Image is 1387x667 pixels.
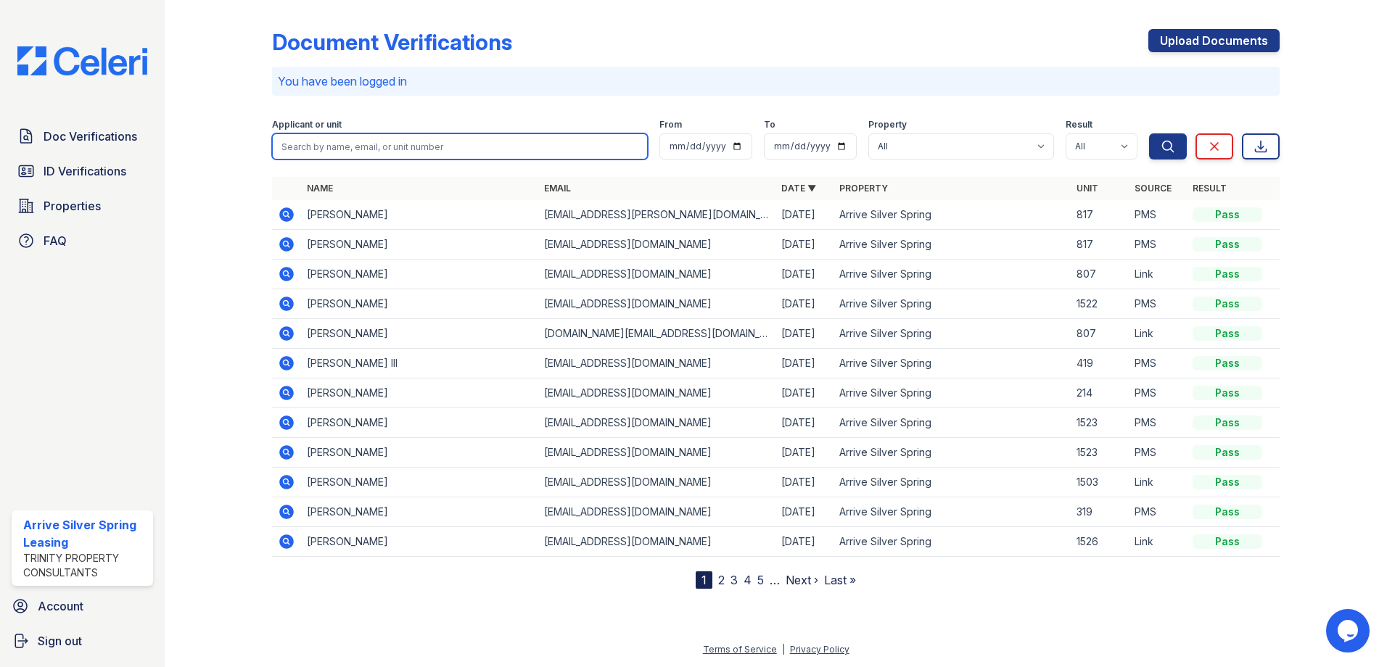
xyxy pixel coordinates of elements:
td: [PERSON_NAME] [301,319,538,349]
a: Privacy Policy [790,644,849,655]
td: 1523 [1071,438,1129,468]
td: Arrive Silver Spring [834,378,1071,408]
span: Properties [44,197,101,215]
a: Sign out [6,626,159,655]
div: Pass [1193,505,1262,519]
td: 1523 [1071,408,1129,438]
a: Account [6,592,159,621]
td: 214 [1071,378,1129,408]
td: [DATE] [775,319,834,349]
td: [EMAIL_ADDRESS][DOMAIN_NAME] [538,438,775,468]
td: Arrive Silver Spring [834,497,1071,527]
td: [DATE] [775,289,834,319]
label: Result [1066,119,1092,130]
div: Pass [1193,415,1262,430]
td: Link [1129,260,1187,289]
div: Arrive Silver Spring Leasing [23,516,147,551]
td: 817 [1071,230,1129,260]
a: Last » [824,573,856,587]
td: Arrive Silver Spring [834,408,1071,438]
a: ID Verifications [12,157,153,186]
iframe: chat widget [1326,609,1372,652]
label: From [659,119,682,130]
td: Arrive Silver Spring [834,230,1071,260]
label: Applicant or unit [272,119,342,130]
a: Terms of Service [703,644,777,655]
td: 807 [1071,319,1129,349]
td: [EMAIL_ADDRESS][DOMAIN_NAME] [538,527,775,557]
a: Properties [12,191,153,220]
td: [PERSON_NAME] [301,527,538,557]
td: [EMAIL_ADDRESS][DOMAIN_NAME] [538,497,775,527]
a: 3 [730,573,738,587]
div: Pass [1193,326,1262,341]
input: Search by name, email, or unit number [272,133,648,159]
td: [DATE] [775,438,834,468]
div: Pass [1193,534,1262,549]
a: 5 [757,573,764,587]
p: You have been logged in [278,72,1274,90]
td: [DATE] [775,497,834,527]
span: Account [38,597,83,615]
td: [DATE] [775,200,834,230]
div: Pass [1193,207,1262,222]
div: Pass [1193,297,1262,311]
td: Arrive Silver Spring [834,468,1071,497]
td: PMS [1129,289,1187,319]
div: Pass [1193,237,1262,252]
td: [PERSON_NAME] [301,468,538,497]
td: 807 [1071,260,1129,289]
td: Arrive Silver Spring [834,319,1071,349]
div: 1 [696,571,712,589]
td: [EMAIL_ADDRESS][DOMAIN_NAME] [538,468,775,497]
a: 2 [718,573,725,587]
div: Document Verifications [272,29,512,55]
a: Upload Documents [1148,29,1280,52]
td: [EMAIL_ADDRESS][DOMAIN_NAME] [538,349,775,378]
a: 4 [744,573,752,587]
td: [DATE] [775,260,834,289]
td: [PERSON_NAME] [301,497,538,527]
td: Link [1129,527,1187,557]
div: Pass [1193,475,1262,489]
td: Arrive Silver Spring [834,438,1071,468]
td: [EMAIL_ADDRESS][PERSON_NAME][DOMAIN_NAME] [538,200,775,230]
td: 319 [1071,497,1129,527]
td: [DATE] [775,230,834,260]
td: Arrive Silver Spring [834,349,1071,378]
div: Trinity Property Consultants [23,551,147,580]
td: [PERSON_NAME] III [301,349,538,378]
img: CE_Logo_Blue-a8612792a0a2168367f1c8372b55b34899dd931a85d93a1a3d3e32e68fde9ad4.png [6,46,159,75]
td: [DATE] [775,408,834,438]
td: PMS [1129,230,1187,260]
div: Pass [1193,445,1262,460]
td: [EMAIL_ADDRESS][DOMAIN_NAME] [538,260,775,289]
span: ID Verifications [44,162,126,180]
td: 1522 [1071,289,1129,319]
td: [EMAIL_ADDRESS][DOMAIN_NAME] [538,378,775,408]
td: PMS [1129,378,1187,408]
td: [PERSON_NAME] [301,289,538,319]
td: [PERSON_NAME] [301,378,538,408]
td: Arrive Silver Spring [834,260,1071,289]
label: To [764,119,775,130]
label: Property [868,119,907,130]
a: Result [1193,183,1227,194]
a: Doc Verifications [12,122,153,151]
div: Pass [1193,267,1262,281]
a: Name [307,183,333,194]
td: [EMAIL_ADDRESS][DOMAIN_NAME] [538,289,775,319]
td: PMS [1129,408,1187,438]
td: Arrive Silver Spring [834,289,1071,319]
span: Doc Verifications [44,128,137,145]
div: | [782,644,785,655]
td: 1503 [1071,468,1129,497]
a: Source [1135,183,1172,194]
td: Arrive Silver Spring [834,527,1071,557]
td: 1526 [1071,527,1129,557]
td: [DATE] [775,468,834,497]
td: 817 [1071,200,1129,230]
td: PMS [1129,497,1187,527]
div: Pass [1193,386,1262,400]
